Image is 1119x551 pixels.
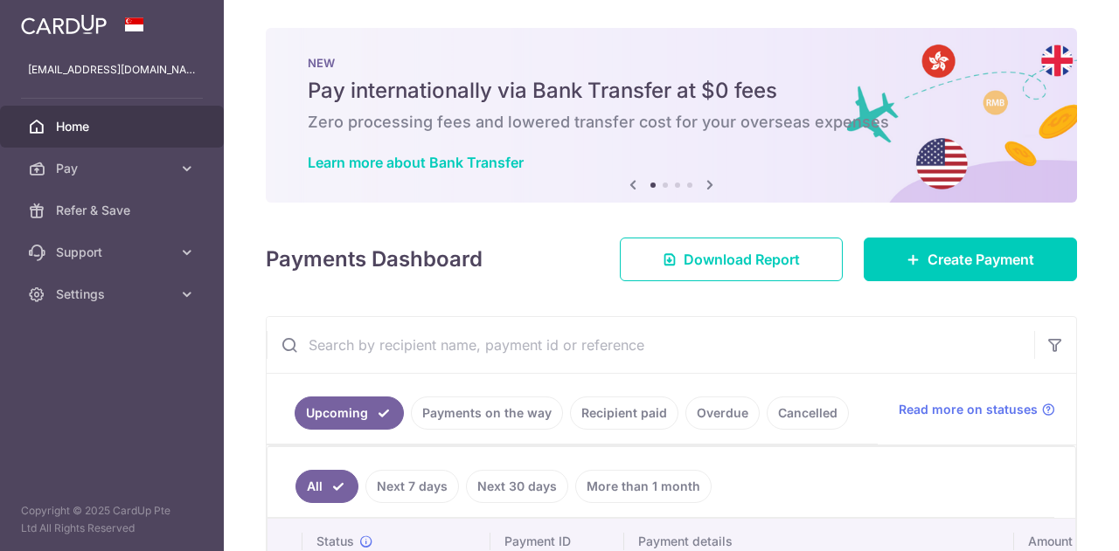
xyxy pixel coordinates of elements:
[308,112,1035,133] h6: Zero processing fees and lowered transfer cost for your overseas expenses
[28,61,196,79] p: [EMAIL_ADDRESS][DOMAIN_NAME]
[56,286,171,303] span: Settings
[899,401,1055,418] a: Read more on statuses
[56,118,171,135] span: Home
[767,396,849,430] a: Cancelled
[1028,533,1073,550] span: Amount
[56,202,171,219] span: Refer & Save
[685,396,760,430] a: Overdue
[295,396,404,430] a: Upcoming
[21,14,107,35] img: CardUp
[899,401,1038,418] span: Read more on statuses
[266,244,483,275] h4: Payments Dashboard
[570,396,678,430] a: Recipient paid
[411,396,563,430] a: Payments on the way
[266,28,1077,203] img: Bank transfer banner
[308,77,1035,105] h5: Pay internationally via Bank Transfer at $0 fees
[56,160,171,177] span: Pay
[684,249,800,270] span: Download Report
[308,56,1035,70] p: NEW
[267,317,1034,373] input: Search by recipient name, payment id or reference
[56,244,171,261] span: Support
[575,470,712,503] a: More than 1 month
[308,154,524,171] a: Learn more about Bank Transfer
[295,470,358,503] a: All
[928,249,1034,270] span: Create Payment
[466,470,568,503] a: Next 30 days
[365,470,459,503] a: Next 7 days
[620,238,843,281] a: Download Report
[316,533,354,550] span: Status
[864,238,1077,281] a: Create Payment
